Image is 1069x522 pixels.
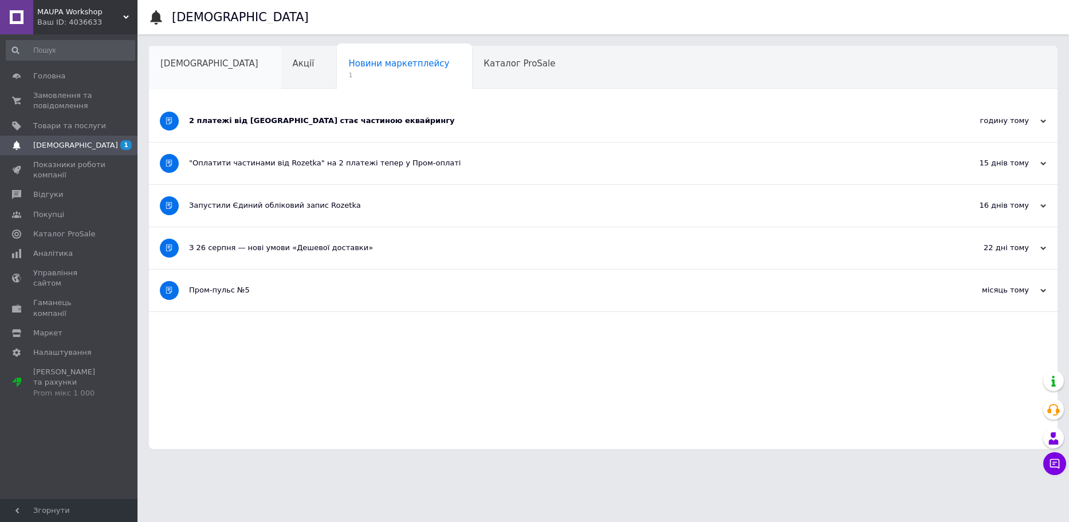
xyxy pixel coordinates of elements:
[932,116,1046,126] div: годину тому
[172,10,309,24] h1: [DEMOGRAPHIC_DATA]
[932,158,1046,168] div: 15 днів тому
[33,248,73,259] span: Аналітика
[348,71,449,80] span: 1
[37,17,137,27] div: Ваш ID: 4036633
[484,58,555,69] span: Каталог ProSale
[189,158,932,168] div: "Оплатити частинами від Rozetka" на 2 платежі тепер у Пром-оплаті
[6,40,135,61] input: Пошук
[33,189,63,200] span: Відгуки
[33,298,106,318] span: Гаманець компанії
[33,229,95,239] span: Каталог ProSale
[33,388,106,398] div: Prom мікс 1 000
[33,90,106,111] span: Замовлення та повідомлення
[33,328,62,338] span: Маркет
[33,347,92,358] span: Налаштування
[160,58,258,69] span: [DEMOGRAPHIC_DATA]
[33,160,106,180] span: Показники роботи компанії
[33,209,64,220] span: Покупці
[33,367,106,398] span: [PERSON_NAME] та рахунки
[33,268,106,288] span: Управління сайтом
[189,285,932,295] div: Пром-пульс №5
[33,71,65,81] span: Головна
[932,200,1046,211] div: 16 днів тому
[189,243,932,253] div: З 26 серпня — нові умови «Дешевої доставки»
[37,7,123,17] span: MAUPA Workshop
[932,285,1046,295] div: місяць тому
[33,121,106,131] span: Товари та послуги
[189,116,932,126] div: 2 платежі від [GEOGRAPHIC_DATA] стає частиною еквайрингу
[293,58,315,69] span: Акції
[932,243,1046,253] div: 22 дні тому
[1043,452,1066,475] button: Чат з покупцем
[189,200,932,211] div: Запустили Єдиний обліковий запис Rozetka
[33,140,118,151] span: [DEMOGRAPHIC_DATA]
[120,140,132,150] span: 1
[348,58,449,69] span: Новини маркетплейсу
